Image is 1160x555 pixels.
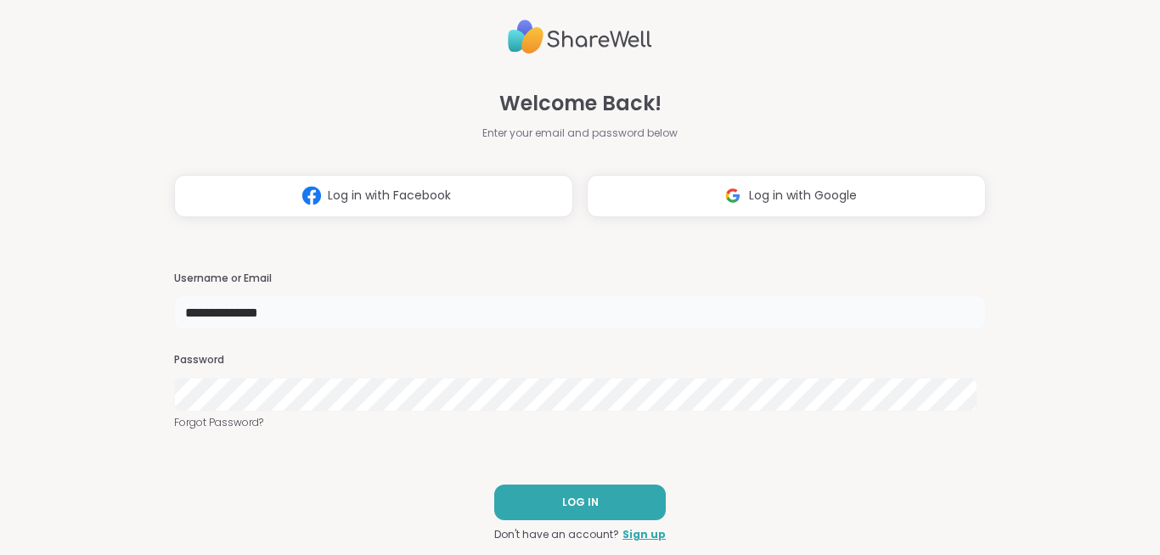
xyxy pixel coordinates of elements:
a: Forgot Password? [174,415,986,430]
span: LOG IN [562,495,599,510]
span: Don't have an account? [494,527,619,542]
button: Log in with Google [587,175,986,217]
h3: Password [174,353,986,367]
img: ShareWell Logo [508,13,652,61]
img: ShareWell Logomark [717,180,749,211]
img: ShareWell Logomark [296,180,328,211]
span: Enter your email and password below [482,126,678,141]
button: Log in with Facebook [174,175,573,217]
button: LOG IN [494,485,666,520]
span: Log in with Google [749,187,857,205]
span: Welcome Back! [499,88,662,119]
h3: Username or Email [174,272,986,286]
a: Sign up [622,527,666,542]
span: Log in with Facebook [328,187,451,205]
